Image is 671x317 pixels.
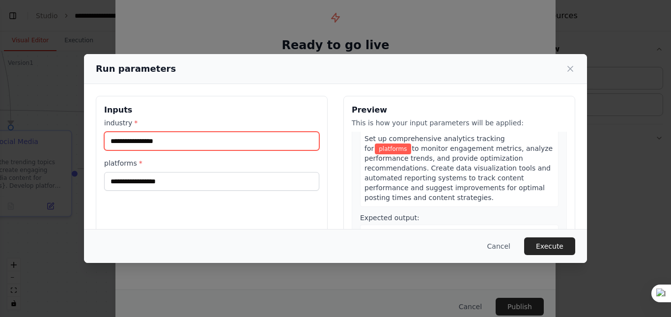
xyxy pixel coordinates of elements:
span: to monitor engagement metrics, analyze performance trends, and provide optimization recommendatio... [364,144,553,202]
label: industry [104,118,319,128]
h2: Run parameters [96,62,176,76]
span: Set up comprehensive analytics tracking for [364,135,505,152]
button: Cancel [479,237,518,255]
p: This is how your input parameters will be applied: [352,118,567,128]
span: Expected output: [360,214,419,222]
span: Variable: platforms [375,144,411,154]
h3: Preview [352,104,567,116]
button: Execute [524,237,575,255]
label: platforms [104,158,319,168]
h3: Inputs [104,104,319,116]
